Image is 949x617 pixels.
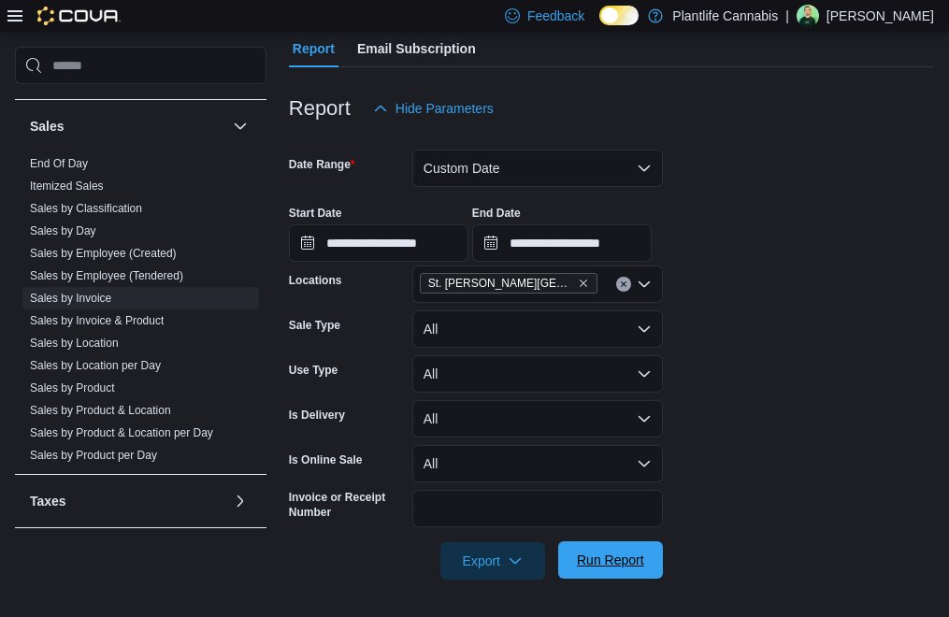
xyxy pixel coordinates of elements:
h3: Report [289,97,351,120]
span: Sales by Product per Day [30,448,157,463]
button: Export [440,542,545,580]
span: Email Subscription [357,30,476,67]
button: Custom Date [412,150,663,187]
span: Sales by Classification [30,201,142,216]
a: Sales by Invoice & Product [30,314,164,327]
label: Invoice or Receipt Number [289,490,405,520]
span: End Of Day [30,156,88,171]
button: Sales [30,117,225,136]
input: Dark Mode [599,6,639,25]
img: Cova [37,7,121,25]
span: Export [452,542,534,580]
span: Sales by Location per Day [30,358,161,373]
a: End Of Day [30,157,88,170]
span: St. Albert - Jensen Lakes [420,273,597,294]
span: Feedback [527,7,584,25]
p: [PERSON_NAME] [827,5,934,27]
p: Plantlife Cannabis [672,5,778,27]
button: All [412,310,663,348]
button: Clear input [616,277,631,292]
label: Is Online Sale [289,452,363,467]
input: Press the down key to open a popover containing a calendar. [472,224,652,262]
label: Locations [289,273,342,288]
a: Sales by Product per Day [30,449,157,462]
label: Sale Type [289,318,340,333]
button: Hide Parameters [366,90,501,127]
span: Run Report [577,551,644,569]
span: Sales by Employee (Tendered) [30,268,183,283]
span: Sales by Product & Location [30,403,171,418]
label: Date Range [289,157,355,172]
a: Sales by Product & Location per Day [30,426,213,439]
input: Press the down key to open a popover containing a calendar. [289,224,468,262]
a: Sales by Product & Location [30,404,171,417]
button: All [412,400,663,438]
a: Sales by Employee (Created) [30,247,177,260]
label: End Date [472,206,521,221]
a: Sales by Location [30,337,119,350]
button: Sales [229,115,252,137]
span: Hide Parameters [395,99,494,118]
h3: Sales [30,117,65,136]
span: Sales by Day [30,223,96,238]
span: Report [293,30,335,67]
span: Sales by Invoice [30,291,111,306]
button: Taxes [30,492,225,510]
span: Sales by Employee (Created) [30,246,177,261]
button: Open list of options [637,277,652,292]
span: Sales by Invoice & Product [30,313,164,328]
button: All [412,355,663,393]
span: Dark Mode [599,25,600,26]
label: Is Delivery [289,408,345,423]
p: | [785,5,789,27]
button: Run Report [558,541,663,579]
a: Sales by Classification [30,202,142,215]
div: Brad Christensen [797,5,819,27]
button: All [412,445,663,482]
a: Sales by Employee (Tendered) [30,269,183,282]
a: Sales by Product [30,381,115,395]
a: Sales by Invoice [30,292,111,305]
span: Sales by Product & Location per Day [30,425,213,440]
a: Sales by Location per Day [30,359,161,372]
label: Start Date [289,206,342,221]
span: Sales by Product [30,380,115,395]
button: Taxes [229,490,252,512]
span: St. [PERSON_NAME][GEOGRAPHIC_DATA] [428,274,574,293]
h3: Taxes [30,492,66,510]
a: Sales by Day [30,224,96,237]
a: Itemized Sales [30,179,104,193]
div: Sales [15,152,266,474]
button: Remove St. Albert - Jensen Lakes from selection in this group [578,278,589,289]
label: Use Type [289,363,338,378]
